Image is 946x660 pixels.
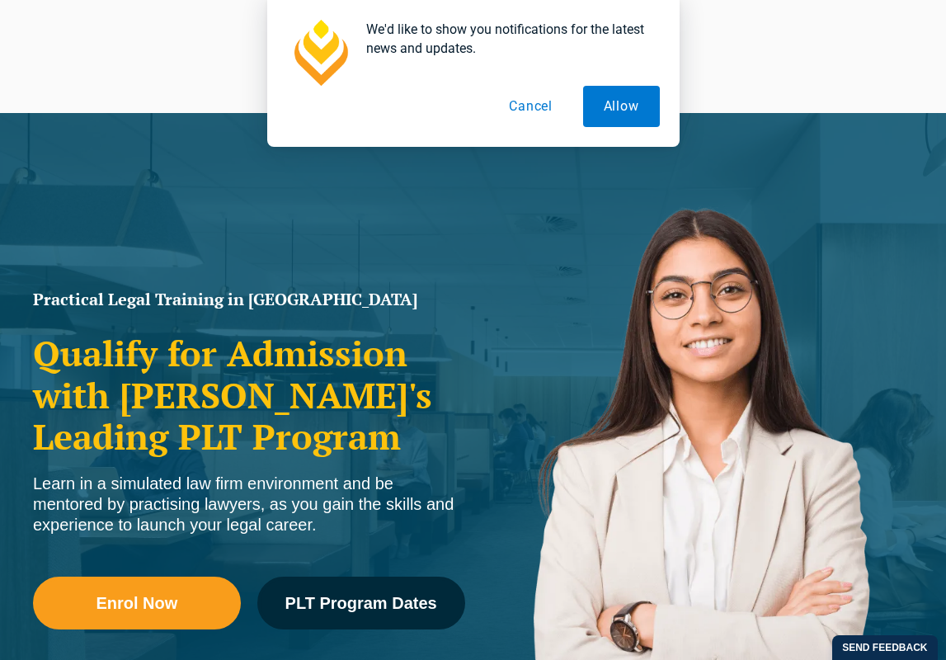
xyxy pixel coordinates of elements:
a: Enrol Now [33,577,241,629]
h2: Qualify for Admission with [PERSON_NAME]'s Leading PLT Program [33,332,465,457]
div: Learn in a simulated law firm environment and be mentored by practising lawyers, as you gain the ... [33,474,465,535]
span: Enrol Now [96,595,177,611]
h1: Practical Legal Training in [GEOGRAPHIC_DATA] [33,291,465,308]
a: PLT Program Dates [257,577,465,629]
button: Allow [583,86,660,127]
span: PLT Program Dates [285,595,437,611]
button: Cancel [488,86,573,127]
img: notification icon [287,20,353,86]
div: We'd like to show you notifications for the latest news and updates. [353,20,660,58]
